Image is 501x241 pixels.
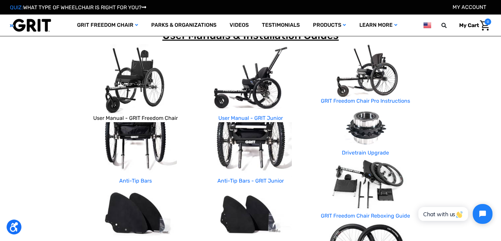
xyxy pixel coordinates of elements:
[444,18,454,32] input: Search
[453,4,486,10] a: Account
[411,198,498,229] iframe: Tidio Chat
[485,18,491,25] span: 0
[321,98,410,104] a: GRIT Freedom Chair Pro Instructions
[217,178,284,184] a: Anti-Tip Bars - GRIT Junior
[480,20,489,31] img: Cart
[10,4,146,11] a: QUIZ:WHAT TYPE OF WHEELCHAIR IS RIGHT FOR YOU?
[10,4,23,11] span: QUIZ:
[218,115,283,121] a: User Manual - GRIT Junior
[93,115,178,121] a: User Manual - GRIT Freedom Chair
[223,15,255,36] a: Videos
[321,213,410,219] a: GRIT Freedom Chair Reboxing Guide
[342,150,389,156] a: Drivetrain Upgrade
[145,15,223,36] a: Parks & Organizations
[255,15,306,36] a: Testimonials
[423,21,431,29] img: us.png
[352,15,404,36] a: Learn More
[10,18,51,32] img: GRIT All-Terrain Wheelchair and Mobility Equipment
[162,29,339,42] span: User Manuals & Installation Guides
[459,22,479,28] span: My Cart
[454,18,491,32] a: Cart with 0 items
[70,15,145,36] a: GRIT Freedom Chair
[306,15,352,36] a: Products
[119,178,152,184] a: Anti-Tip Bars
